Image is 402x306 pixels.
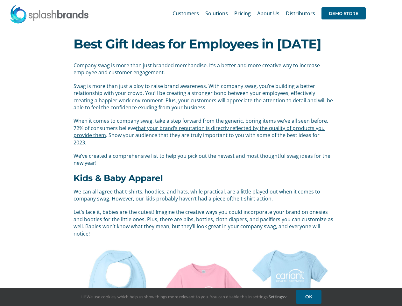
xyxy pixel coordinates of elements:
a: Distributors [286,3,315,24]
p: When it comes to company swag, take a step forward from the generic, boring items we’ve all seen ... [74,117,333,146]
a: products_images-b98baf43-6385-4f97-8e30-56d019b33caf_7358ed59-e849-4226-971c-70648421123d_b825286... [74,244,160,251]
a: Settings [269,294,286,300]
span: About Us [257,11,279,16]
a: DEMO STORE [321,3,366,24]
a: that your brand’s reputation is directly reflected by the quality of products you provide them [74,125,325,139]
p: Let’s face it, babies are the cutest! Imagine the creative ways you could incorporate your brand ... [74,208,333,237]
a: Customers [173,3,199,24]
h1: Best Gift Ideas for Employees in [DATE] [74,38,328,50]
nav: Main Menu [173,3,366,24]
span: Distributors [286,11,315,16]
a: the t-shirt action [231,195,272,202]
span: Pricing [234,11,251,16]
p: Company swag is more than just branded merchandise. It’s a better and more creative way to increa... [74,62,333,76]
p: Swag is more than just a ploy to raise brand awareness. With company swag, you’re building a bett... [74,83,333,111]
span: Solutions [205,11,228,16]
b: Kids & Baby Apparel [74,173,163,183]
a: products_images-6df9e4c8-4e00-4535-9333-d536850671ef_43d0d20a-bdba-463c-b9ab-56da60197185_b825286... [247,244,333,251]
a: products_images-9df4a962-7655-4b5e-bbfa-4d4f3636bca1_44838780-4f97-4598-bc66-7b4b26bef2a0_b825286... [160,244,247,251]
span: We’ve created a comprehensive list to help you pick out the newest and most thoughtful swag ideas... [74,152,330,166]
img: SplashBrands.com Logo [10,4,89,24]
p: We can all agree that t-shirts, hoodies, and hats, while practical, are a little played out when ... [74,188,333,202]
a: Pricing [234,3,251,24]
span: DEMO STORE [321,7,366,19]
span: Customers [173,11,199,16]
a: OK [296,290,321,304]
span: Hi! We use cookies, which help us show things more relevant to you. You can disable this in setti... [81,294,286,300]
